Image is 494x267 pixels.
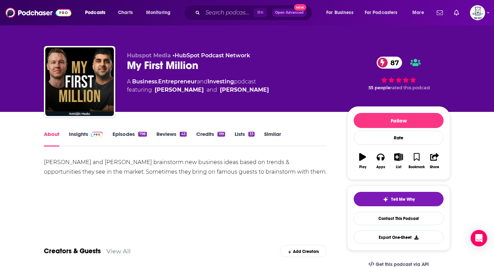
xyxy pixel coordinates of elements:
button: Show profile menu [470,5,485,20]
span: 55 people [368,85,390,90]
a: Sam Parr [155,86,204,94]
img: Podchaser Pro [91,132,103,137]
button: open menu [141,7,179,18]
span: Hubspot Media [127,52,171,59]
img: My First Million [45,47,114,116]
button: open menu [408,7,433,18]
button: Share [426,149,444,173]
span: New [294,4,306,11]
span: 87 [384,57,402,69]
span: • [173,52,250,59]
div: Add Creators [280,245,327,257]
button: Apps [372,149,389,173]
span: rated this podcast [390,85,430,90]
div: Bookmark [409,165,425,169]
span: Monitoring [146,8,170,18]
a: Similar [264,131,281,147]
a: 87 [377,57,402,69]
div: Share [430,165,439,169]
button: Play [354,149,372,173]
a: Show notifications dropdown [451,7,462,19]
a: Shaan Puri [220,86,269,94]
span: For Podcasters [365,8,398,18]
div: Open Intercom Messenger [471,230,487,246]
div: 798 [138,132,147,137]
button: Export One-Sheet [354,231,444,244]
div: 87 55 peoplerated this podcast [347,52,450,95]
span: For Business [326,8,353,18]
img: tell me why sparkle [383,197,388,202]
img: User Profile [470,5,485,20]
span: ⌘ K [254,8,267,17]
div: List [396,165,401,169]
div: Search podcasts, credits, & more... [190,5,319,21]
span: Logged in as TheKeyPR [470,5,485,20]
div: Rate [354,131,444,145]
div: 33 [248,132,255,137]
a: InsightsPodchaser Pro [69,131,103,147]
button: Open AdvancedNew [272,9,307,17]
div: [PERSON_NAME] and [PERSON_NAME] brainstorm new business ideas based on trends & opportunities the... [44,158,327,177]
a: Investing [208,78,234,85]
a: Creators & Guests [44,247,101,255]
div: Play [359,165,366,169]
span: More [412,8,424,18]
a: Contact This Podcast [354,212,444,225]
span: featuring [127,86,269,94]
button: open menu [321,7,362,18]
a: Credits199 [196,131,225,147]
button: Follow [354,113,444,128]
a: Show notifications dropdown [434,7,446,19]
button: List [390,149,408,173]
div: 43 [180,132,186,137]
button: open menu [360,7,408,18]
span: Podcasts [85,8,105,18]
div: Apps [376,165,385,169]
a: Episodes798 [113,131,147,147]
a: Entrepreneur [158,78,197,85]
a: View All [106,247,131,255]
button: Bookmark [408,149,425,173]
a: Lists33 [235,131,255,147]
a: Charts [114,7,137,18]
span: , [157,78,158,85]
span: Charts [118,8,133,18]
span: and [207,86,217,94]
a: About [44,131,59,147]
div: 199 [217,132,225,137]
a: Business [132,78,157,85]
button: tell me why sparkleTell Me Why [354,192,444,206]
span: and [197,78,208,85]
input: Search podcasts, credits, & more... [203,7,254,18]
img: Podchaser - Follow, Share and Rate Podcasts [5,6,71,19]
button: open menu [80,7,114,18]
a: Reviews43 [156,131,186,147]
span: Tell Me Why [391,197,415,202]
div: A podcast [127,78,269,94]
span: Open Advanced [275,11,304,14]
a: HubSpot Podcast Network [175,52,250,59]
